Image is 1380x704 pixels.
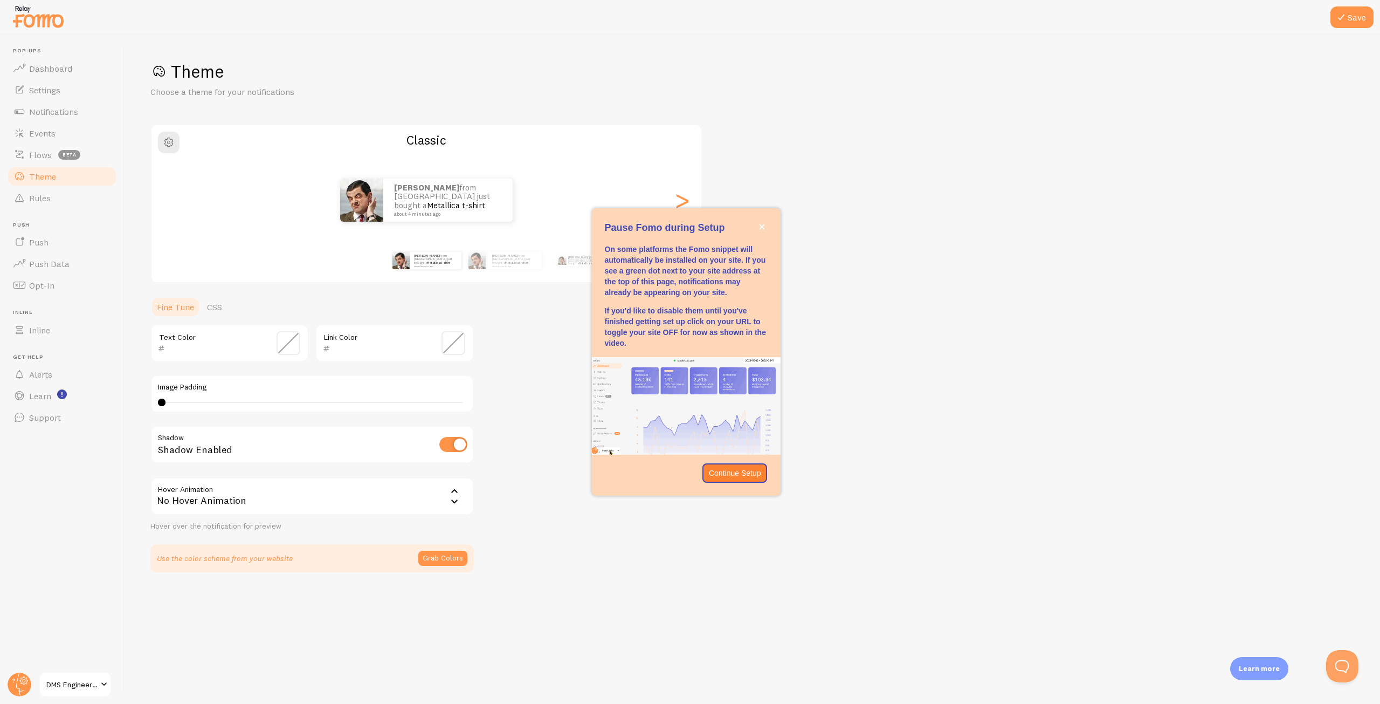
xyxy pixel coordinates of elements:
span: DMS Engineering [46,678,98,691]
a: Theme [6,166,118,187]
img: Fomo [468,252,486,269]
img: fomo-relay-logo-orange.svg [11,3,65,30]
span: Settings [29,85,60,95]
a: Inline [6,319,118,341]
button: close, [756,221,768,233]
a: Support [6,407,118,428]
span: Flows [29,149,52,160]
a: Metallica t-shirt [427,200,485,210]
label: Image Padding [158,382,466,392]
a: CSS [201,296,229,318]
a: Flows beta [6,144,118,166]
a: Fine Tune [150,296,201,318]
a: Rules [6,187,118,209]
a: DMS Engineering [39,672,112,698]
a: Metallica t-shirt [505,261,528,265]
div: No Hover Animation [150,477,474,515]
strong: [PERSON_NAME] [394,182,459,193]
strong: [PERSON_NAME] [492,254,518,258]
div: Learn more [1230,657,1288,680]
p: from [GEOGRAPHIC_DATA] just bought a [414,254,457,267]
a: Events [6,122,118,144]
a: Metallica t-shirt [579,262,597,265]
span: Inline [29,325,50,336]
a: Dashboard [6,58,118,79]
button: Grab Colors [418,551,467,566]
span: Notifications [29,106,78,117]
span: Push [29,237,49,248]
a: Push [6,231,118,253]
span: Push [13,222,118,229]
span: Support [29,412,61,423]
p: Learn more [1239,664,1280,674]
p: Pause Fomo during Setup [605,221,768,235]
span: Push Data [29,258,70,269]
a: Notifications [6,101,118,122]
strong: [PERSON_NAME] [414,254,440,258]
p: from [GEOGRAPHIC_DATA] just bought a [394,183,502,217]
img: Fomo [557,256,566,265]
a: Push Data [6,253,118,275]
p: Continue Setup [709,468,761,479]
span: Get Help [13,354,118,361]
div: Pause Fomo during Setup [592,208,781,495]
span: Theme [29,171,56,182]
span: Events [29,128,56,139]
iframe: Help Scout Beacon - Open [1326,650,1358,682]
strong: [PERSON_NAME] [568,256,590,259]
a: Opt-In [6,275,118,296]
p: Choose a theme for your notifications [150,86,409,98]
h2: Classic [151,132,701,148]
h1: Theme [150,60,1354,83]
p: On some platforms the Fomo snippet will automatically be installed on your site. If you see a gre... [605,244,768,298]
span: beta [58,150,80,160]
img: Fomo [392,252,410,269]
a: Metallica t-shirt [427,261,450,265]
p: If you'd like to disable them until you've finished getting set up click on your URL to toggle yo... [605,305,768,348]
div: Next slide [675,161,688,239]
span: Learn [29,391,51,401]
p: Use the color scheme from your website [157,553,293,564]
img: Fomo [340,179,383,222]
svg: <p>Watch New Feature Tutorials!</p> [57,389,67,399]
a: Learn [6,385,118,407]
small: about 4 minutes ago [492,265,536,267]
span: Opt-In [29,280,54,291]
span: Dashboard [29,63,72,74]
span: Inline [13,309,118,316]
div: Shadow Enabled [150,426,474,465]
small: about 4 minutes ago [414,265,456,267]
button: Continue Setup [702,463,768,483]
span: Rules [29,193,51,203]
span: Pop-ups [13,47,118,54]
a: Settings [6,79,118,101]
p: from [GEOGRAPHIC_DATA] just bought a [492,254,537,267]
small: about 4 minutes ago [394,211,499,217]
div: Hover over the notification for preview [150,522,474,531]
p: from [GEOGRAPHIC_DATA] just bought a [568,255,604,266]
span: Alerts [29,369,52,380]
a: Alerts [6,364,118,385]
